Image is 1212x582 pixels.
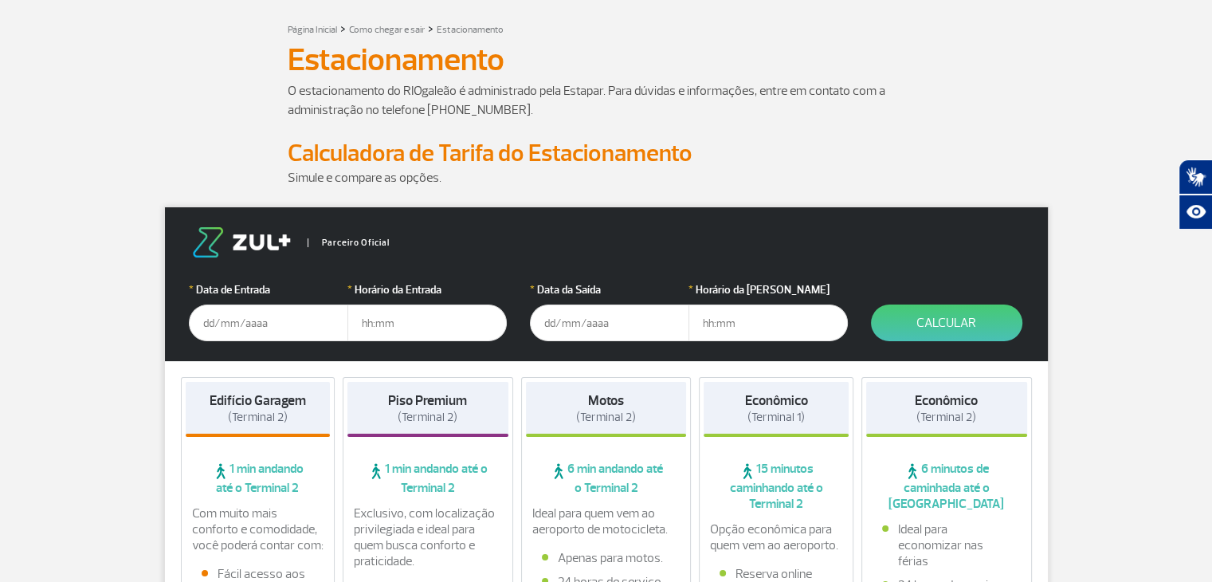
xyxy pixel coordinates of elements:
span: (Terminal 2) [576,410,636,425]
h2: Calculadora de Tarifa do Estacionamento [288,139,925,168]
p: Opção econômica para quem vem ao aeroporto. [710,521,842,553]
div: Plugin de acessibilidade da Hand Talk. [1179,159,1212,230]
input: dd/mm/aaaa [530,305,689,341]
button: Abrir tradutor de língua de sinais. [1179,159,1212,195]
strong: Econômico [915,392,978,409]
span: 15 minutos caminhando até o Terminal 2 [704,461,849,512]
strong: Edifício Garagem [210,392,306,409]
span: Parceiro Oficial [308,238,390,247]
p: Com muito mais conforto e comodidade, você poderá contar com: [192,505,324,553]
label: Data de Entrada [189,281,348,298]
span: 1 min andando até o Terminal 2 [186,461,331,496]
span: 6 minutos de caminhada até o [GEOGRAPHIC_DATA] [866,461,1027,512]
h1: Estacionamento [288,46,925,73]
span: (Terminal 1) [747,410,805,425]
a: Página Inicial [288,24,337,36]
li: Ideal para economizar nas férias [882,521,1011,569]
p: Exclusivo, com localização privilegiada e ideal para quem busca conforto e praticidade. [354,505,502,569]
label: Horário da [PERSON_NAME] [688,281,848,298]
span: 6 min andando até o Terminal 2 [526,461,687,496]
input: hh:mm [347,305,507,341]
a: > [340,19,346,37]
input: dd/mm/aaaa [189,305,348,341]
a: Estacionamento [437,24,504,36]
p: Ideal para quem vem ao aeroporto de motocicleta. [532,505,681,537]
p: O estacionamento do RIOgaleão é administrado pela Estapar. Para dúvidas e informações, entre em c... [288,81,925,120]
span: (Terminal 2) [916,410,976,425]
button: Abrir recursos assistivos. [1179,195,1212,230]
strong: Motos [588,392,624,409]
strong: Piso Premium [388,392,467,409]
span: (Terminal 2) [228,410,288,425]
input: hh:mm [688,305,848,341]
a: > [428,19,433,37]
li: Reserva online [720,566,833,582]
label: Horário da Entrada [347,281,507,298]
button: Calcular [871,305,1022,341]
a: Como chegar e sair [349,24,425,36]
span: (Terminal 2) [398,410,457,425]
strong: Econômico [745,392,808,409]
label: Data da Saída [530,281,689,298]
img: logo-zul.png [189,227,294,258]
span: 1 min andando até o Terminal 2 [347,461,508,496]
p: Simule e compare as opções. [288,168,925,187]
li: Apenas para motos. [542,550,671,566]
